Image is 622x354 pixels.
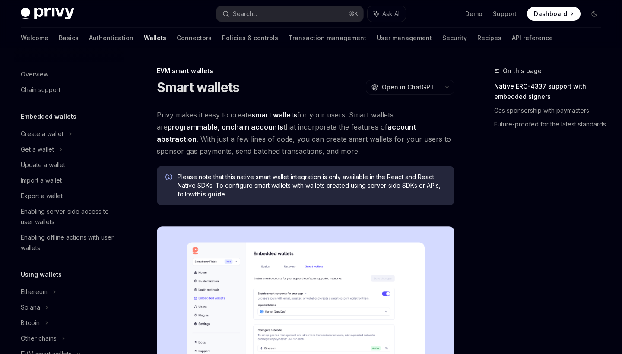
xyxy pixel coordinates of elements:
span: Dashboard [534,9,567,18]
a: API reference [512,28,553,48]
a: Security [442,28,467,48]
a: Update a wallet [14,157,124,173]
div: Solana [21,302,40,313]
a: Support [493,9,517,18]
div: Update a wallet [21,160,65,170]
span: Open in ChatGPT [382,83,435,92]
a: Dashboard [527,7,581,21]
a: Future-proofed for the latest standards [494,117,608,131]
div: Search... [233,9,257,19]
a: Authentication [89,28,133,48]
div: Enabling server-side access to user wallets [21,206,119,227]
div: Ethereum [21,287,48,297]
a: Transaction management [289,28,366,48]
a: Enabling server-side access to user wallets [14,204,124,230]
strong: programmable, onchain accounts [168,123,283,131]
div: Overview [21,69,48,79]
a: Demo [465,9,482,18]
div: Bitcoin [21,318,40,328]
div: Other chains [21,333,57,344]
span: Please note that this native smart wallet integration is only available in the React and React Na... [178,173,446,199]
a: Basics [59,28,79,48]
a: Policies & controls [222,28,278,48]
img: dark logo [21,8,74,20]
a: Export a wallet [14,188,124,204]
div: Export a wallet [21,191,63,201]
div: Chain support [21,85,60,95]
a: Connectors [177,28,212,48]
button: Toggle dark mode [587,7,601,21]
a: Native ERC-4337 support with embedded signers [494,79,608,104]
h1: Smart wallets [157,79,239,95]
a: Wallets [144,28,166,48]
span: Privy makes it easy to create for your users. Smart wallets are that incorporate the features of ... [157,109,454,157]
a: Import a wallet [14,173,124,188]
span: On this page [503,66,542,76]
a: Recipes [477,28,501,48]
div: Get a wallet [21,144,54,155]
a: Overview [14,66,124,82]
a: Chain support [14,82,124,98]
div: Import a wallet [21,175,62,186]
a: this guide [195,190,225,198]
h5: Embedded wallets [21,111,76,122]
div: Enabling offline actions with user wallets [21,232,119,253]
button: Open in ChatGPT [366,80,440,95]
span: ⌘ K [349,10,358,17]
strong: smart wallets [251,111,297,119]
a: User management [377,28,432,48]
svg: Info [165,174,174,182]
span: Ask AI [382,9,400,18]
button: Search...⌘K [216,6,363,22]
button: Ask AI [368,6,406,22]
div: Create a wallet [21,129,63,139]
a: Gas sponsorship with paymasters [494,104,608,117]
h5: Using wallets [21,269,62,280]
a: Enabling offline actions with user wallets [14,230,124,256]
a: Welcome [21,28,48,48]
div: EVM smart wallets [157,66,454,75]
